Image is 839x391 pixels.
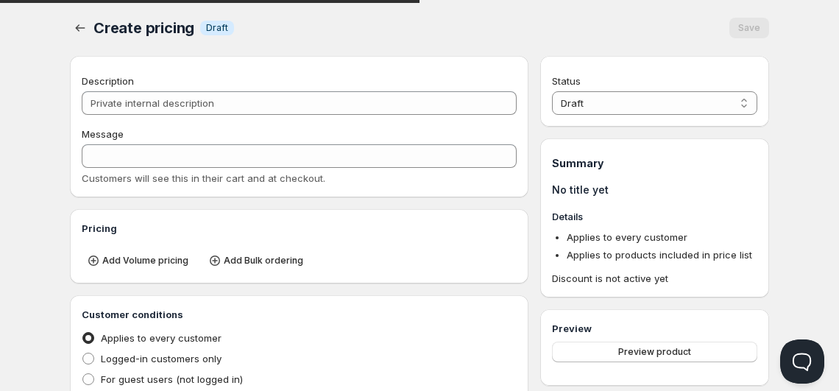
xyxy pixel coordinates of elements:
[82,172,325,184] span: Customers will see this in their cart and at checkout.
[552,321,757,336] h3: Preview
[82,307,517,322] h3: Customer conditions
[82,128,124,140] span: Message
[780,339,824,384] iframe: Help Scout Beacon - Open
[552,183,757,197] h1: No title yet
[552,156,757,171] h1: Summary
[102,255,188,267] span: Add Volume pricing
[567,231,687,243] span: Applies to every customer
[203,250,312,271] button: Add Bulk ordering
[206,22,228,34] span: Draft
[82,91,517,115] input: Private internal description
[567,249,752,261] span: Applies to products included in price list
[618,346,691,358] span: Preview product
[101,353,222,364] span: Logged-in customers only
[82,250,197,271] button: Add Volume pricing
[82,221,517,236] h3: Pricing
[552,342,757,362] button: Preview product
[552,209,757,224] h3: Details
[93,19,194,37] span: Create pricing
[82,75,134,87] span: Description
[552,75,581,87] span: Status
[224,255,303,267] span: Add Bulk ordering
[101,373,243,385] span: For guest users (not logged in)
[552,271,757,286] span: Discount is not active yet
[101,332,222,344] span: Applies to every customer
